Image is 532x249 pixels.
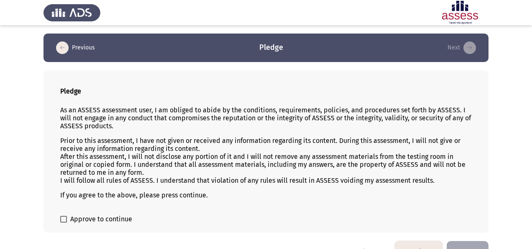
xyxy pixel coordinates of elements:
[445,41,478,54] button: load next page
[54,41,97,54] button: load previous page
[60,87,81,95] b: Pledge
[432,1,489,24] img: Assessment logo of ASSESS Focus 4 Module Assessment (EN/AR) (Basic - IB)
[60,191,472,199] p: If you agree to the above, please press continue.
[259,42,283,53] h3: Pledge
[43,1,100,24] img: Assess Talent Management logo
[60,106,472,130] p: As an ASSESS assessment user, I am obliged to abide by the conditions, requirements, policies, an...
[60,137,472,184] p: Prior to this assessment, I have not given or received any information regarding its content. Dur...
[70,214,132,224] span: Approve to continue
